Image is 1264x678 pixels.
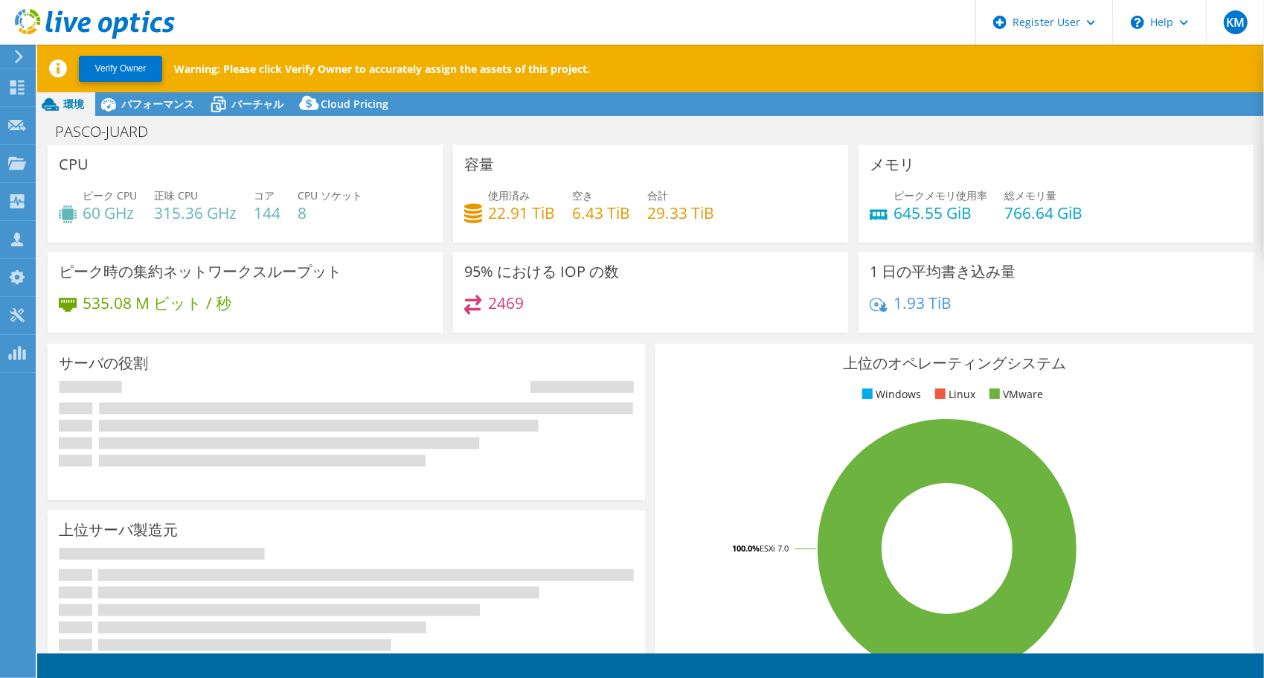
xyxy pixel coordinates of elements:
span: 合計 [647,188,668,202]
h3: 1 日の平均書き込み量 [870,263,1016,280]
span: KM [1224,10,1248,34]
li: Linux [931,386,976,403]
h4: 645.55 GiB [894,205,987,221]
h3: メモリ [870,156,914,173]
h4: 315.36 GHz [154,205,237,221]
h4: 1.93 TiB [894,295,952,311]
button: Verify Owner [79,56,162,82]
span: バーチャル [231,97,283,111]
h4: 6.43 TiB [572,205,630,221]
tspan: ESXi 7.0 [760,543,789,554]
svg: \n [1131,16,1144,29]
h1: PASCO-JUARD [48,124,171,140]
h3: CPU [59,156,89,173]
h4: 766.64 GiB [1004,205,1082,221]
h4: 22.91 TiB [488,205,555,221]
span: 空き [572,188,593,202]
li: VMware [986,386,1044,403]
span: コア [254,188,275,202]
tspan: 100.0% [732,543,760,554]
span: 環境 [63,97,84,111]
h3: 上位サーバ製造元 [59,522,178,538]
h4: 8 [298,205,362,221]
h4: 2469 [488,295,524,311]
h3: サーバの役割 [59,355,148,371]
h3: 容量 [464,156,494,173]
li: Windows [859,386,922,403]
h4: 29.33 TiB [647,205,714,221]
span: ピークメモリ使用率 [894,188,987,202]
h3: ピーク時の集約ネットワークスループット [59,263,341,280]
span: 総メモリ量 [1004,188,1056,202]
h3: 95% における IOP の数 [464,263,619,280]
span: パフォーマンス [121,97,194,111]
h3: 上位のオペレーティングシステム [667,355,1242,371]
span: 正味 CPU [154,188,198,202]
span: CPU ソケット [298,188,362,202]
h4: 535.08 M ビット / 秒 [83,295,231,311]
span: Cloud Pricing [321,97,388,111]
span: ピーク CPU [83,188,137,202]
h4: 144 [254,205,280,221]
span: 使用済み [488,188,530,202]
h4: 60 GHz [83,205,137,221]
p: Warning: Please click Verify Owner to accurately assign the assets of this project. [174,62,590,76]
